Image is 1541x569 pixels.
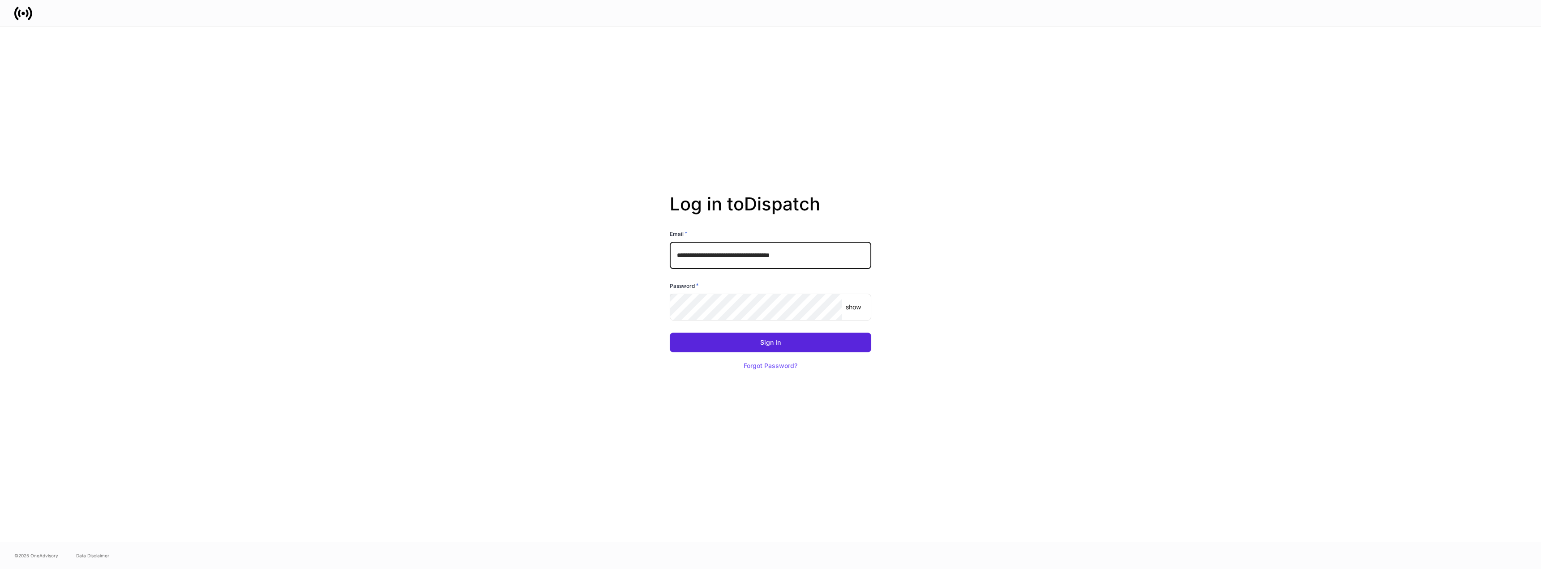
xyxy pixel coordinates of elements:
button: Sign In [670,333,871,352]
h6: Email [670,229,688,238]
p: show [846,303,861,312]
h6: Password [670,281,699,290]
span: © 2025 OneAdvisory [14,552,58,559]
div: Forgot Password? [744,363,797,369]
div: Sign In [760,339,781,346]
a: Data Disclaimer [76,552,109,559]
button: Forgot Password? [732,356,809,376]
h2: Log in to Dispatch [670,193,871,229]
